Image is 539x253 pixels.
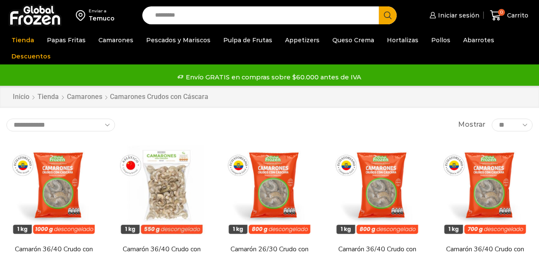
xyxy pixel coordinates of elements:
a: Inicio [12,92,30,102]
a: Papas Fritas [43,32,90,48]
span: Carrito [505,11,528,20]
a: Tienda [37,92,59,102]
select: Pedido de la tienda [6,119,115,131]
a: Camarones [66,92,103,102]
a: Descuentos [7,48,55,64]
a: Tienda [7,32,38,48]
a: Iniciar sesión [427,7,479,24]
a: Queso Crema [328,32,378,48]
a: Appetizers [281,32,324,48]
span: 0 [498,9,505,16]
a: Abarrotes [459,32,499,48]
a: Camarones [94,32,138,48]
h1: Camarones Crudos con Cáscara [110,93,208,101]
div: Temuco [89,14,115,23]
a: Pulpa de Frutas [219,32,277,48]
button: Search button [379,6,397,24]
div: Enviar a [89,8,115,14]
nav: Breadcrumb [12,92,208,102]
span: Iniciar sesión [436,11,479,20]
a: Pescados y Mariscos [142,32,215,48]
a: Pollos [427,32,455,48]
a: 0 Carrito [488,6,530,26]
span: Mostrar [458,120,485,130]
a: Hortalizas [383,32,423,48]
img: address-field-icon.svg [76,8,89,23]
